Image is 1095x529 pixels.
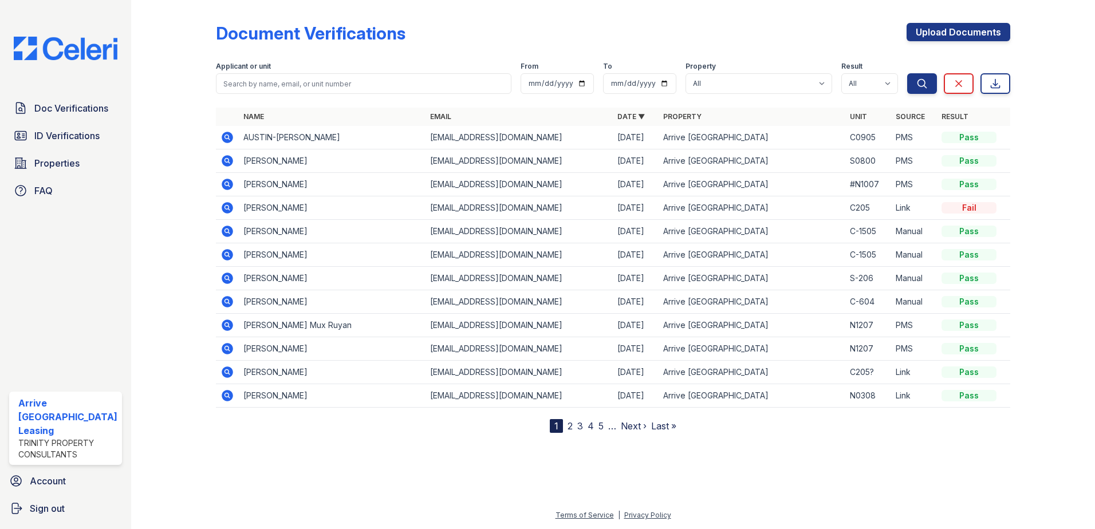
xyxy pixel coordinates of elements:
[613,314,659,337] td: [DATE]
[845,173,891,196] td: #N1007
[426,243,613,267] td: [EMAIL_ADDRESS][DOMAIN_NAME]
[659,149,846,173] td: Arrive [GEOGRAPHIC_DATA]
[30,474,66,488] span: Account
[9,152,122,175] a: Properties
[845,126,891,149] td: C0905
[845,290,891,314] td: C-604
[613,337,659,361] td: [DATE]
[216,62,271,71] label: Applicant or unit
[617,112,645,121] a: Date ▼
[891,149,937,173] td: PMS
[239,220,426,243] td: [PERSON_NAME]
[239,314,426,337] td: [PERSON_NAME] Mux Ruyan
[942,226,996,237] div: Pass
[845,220,891,243] td: C-1505
[659,384,846,408] td: Arrive [GEOGRAPHIC_DATA]
[9,179,122,202] a: FAQ
[891,243,937,267] td: Manual
[34,129,100,143] span: ID Verifications
[613,384,659,408] td: [DATE]
[659,220,846,243] td: Arrive [GEOGRAPHIC_DATA]
[239,267,426,290] td: [PERSON_NAME]
[686,62,716,71] label: Property
[850,112,867,121] a: Unit
[426,267,613,290] td: [EMAIL_ADDRESS][DOMAIN_NAME]
[659,267,846,290] td: Arrive [GEOGRAPHIC_DATA]
[239,126,426,149] td: AUSTIN-[PERSON_NAME]
[896,112,925,121] a: Source
[659,126,846,149] td: Arrive [GEOGRAPHIC_DATA]
[624,511,671,519] a: Privacy Policy
[603,62,612,71] label: To
[907,23,1010,41] a: Upload Documents
[845,267,891,290] td: S-206
[942,112,968,121] a: Result
[891,361,937,384] td: Link
[613,126,659,149] td: [DATE]
[426,314,613,337] td: [EMAIL_ADDRESS][DOMAIN_NAME]
[845,196,891,220] td: C205
[34,101,108,115] span: Doc Verifications
[659,173,846,196] td: Arrive [GEOGRAPHIC_DATA]
[891,267,937,290] td: Manual
[659,243,846,267] td: Arrive [GEOGRAPHIC_DATA]
[942,319,996,331] div: Pass
[426,220,613,243] td: [EMAIL_ADDRESS][DOMAIN_NAME]
[942,296,996,307] div: Pass
[942,202,996,214] div: Fail
[18,437,117,460] div: Trinity Property Consultants
[942,273,996,284] div: Pass
[9,97,122,120] a: Doc Verifications
[942,390,996,401] div: Pass
[845,314,891,337] td: N1207
[34,156,80,170] span: Properties
[239,173,426,196] td: [PERSON_NAME]
[613,149,659,173] td: [DATE]
[588,420,594,432] a: 4
[239,149,426,173] td: [PERSON_NAME]
[608,419,616,433] span: …
[34,184,53,198] span: FAQ
[621,420,647,432] a: Next ›
[845,361,891,384] td: C205?
[845,149,891,173] td: S0800
[426,173,613,196] td: [EMAIL_ADDRESS][DOMAIN_NAME]
[891,196,937,220] td: Link
[9,124,122,147] a: ID Verifications
[426,196,613,220] td: [EMAIL_ADDRESS][DOMAIN_NAME]
[891,220,937,243] td: Manual
[942,132,996,143] div: Pass
[891,384,937,408] td: Link
[239,361,426,384] td: [PERSON_NAME]
[5,37,127,60] img: CE_Logo_Blue-a8612792a0a2168367f1c8372b55b34899dd931a85d93a1a3d3e32e68fde9ad4.png
[891,126,937,149] td: PMS
[942,343,996,354] div: Pass
[426,361,613,384] td: [EMAIL_ADDRESS][DOMAIN_NAME]
[942,155,996,167] div: Pass
[239,290,426,314] td: [PERSON_NAME]
[239,196,426,220] td: [PERSON_NAME]
[239,384,426,408] td: [PERSON_NAME]
[613,220,659,243] td: [DATE]
[663,112,702,121] a: Property
[216,23,405,44] div: Document Verifications
[5,497,127,520] a: Sign out
[891,337,937,361] td: PMS
[5,469,127,492] a: Account
[613,361,659,384] td: [DATE]
[618,511,620,519] div: |
[942,179,996,190] div: Pass
[613,290,659,314] td: [DATE]
[556,511,614,519] a: Terms of Service
[613,267,659,290] td: [DATE]
[845,243,891,267] td: C-1505
[613,173,659,196] td: [DATE]
[659,337,846,361] td: Arrive [GEOGRAPHIC_DATA]
[577,420,583,432] a: 3
[30,502,65,515] span: Sign out
[426,384,613,408] td: [EMAIL_ADDRESS][DOMAIN_NAME]
[891,290,937,314] td: Manual
[659,290,846,314] td: Arrive [GEOGRAPHIC_DATA]
[239,243,426,267] td: [PERSON_NAME]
